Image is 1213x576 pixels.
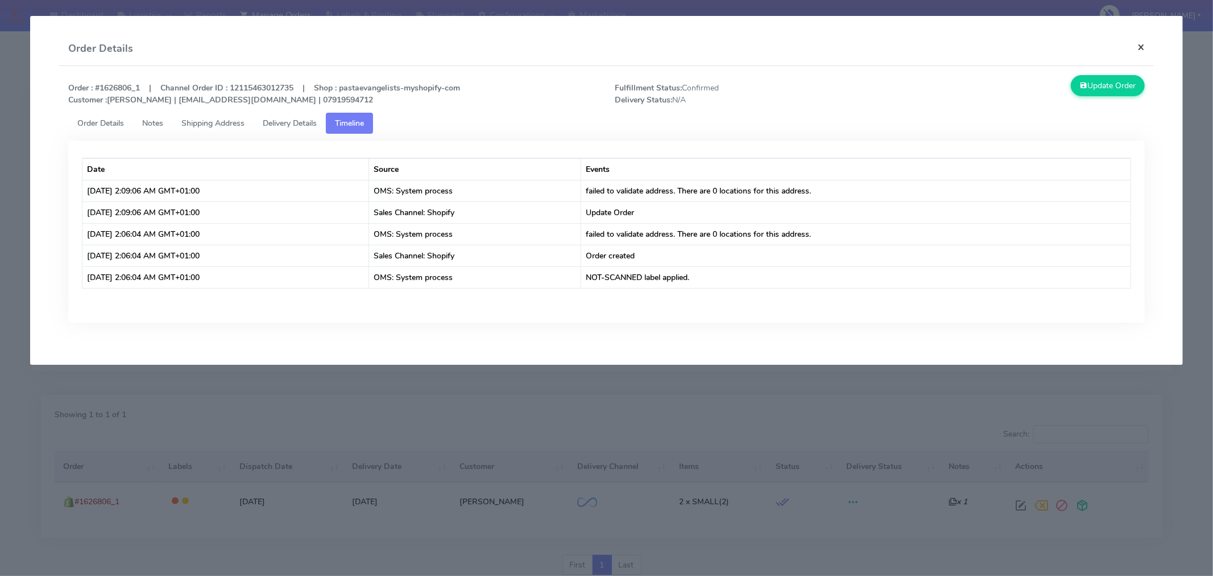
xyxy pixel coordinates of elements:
td: Sales Channel: Shopify [369,245,581,266]
td: failed to validate address. There are 0 locations for this address. [581,223,1131,245]
button: Update Order [1071,75,1145,96]
td: Sales Channel: Shopify [369,201,581,223]
th: Date [82,158,369,180]
strong: Delivery Status: [615,94,672,105]
span: Timeline [335,118,364,129]
span: Confirmed N/A [606,82,880,106]
ul: Tabs [68,113,1145,134]
td: Update Order [581,201,1131,223]
td: failed to validate address. There are 0 locations for this address. [581,180,1131,201]
strong: Fulfillment Status: [615,83,682,93]
td: Order created [581,245,1131,266]
th: Source [369,158,581,180]
button: Close [1128,32,1154,62]
td: OMS: System process [369,266,581,288]
strong: Customer : [68,94,107,105]
td: [DATE] 2:09:06 AM GMT+01:00 [82,180,369,201]
span: Order Details [77,118,124,129]
td: OMS: System process [369,223,581,245]
span: Delivery Details [263,118,317,129]
td: [DATE] 2:06:04 AM GMT+01:00 [82,266,369,288]
td: [DATE] 2:09:06 AM GMT+01:00 [82,201,369,223]
th: Events [581,158,1131,180]
h4: Order Details [68,41,133,56]
td: [DATE] 2:06:04 AM GMT+01:00 [82,223,369,245]
span: Shipping Address [181,118,245,129]
td: OMS: System process [369,180,581,201]
td: NOT-SCANNED label applied. [581,266,1131,288]
td: [DATE] 2:06:04 AM GMT+01:00 [82,245,369,266]
strong: Order : #1626806_1 | Channel Order ID : 12115463012735 | Shop : pastaevangelists-myshopify-com [P... [68,83,460,105]
span: Notes [142,118,163,129]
